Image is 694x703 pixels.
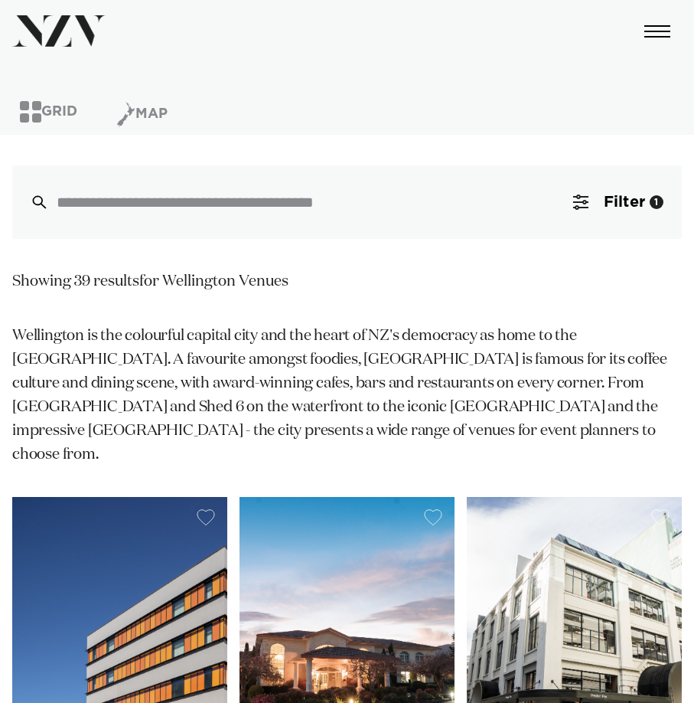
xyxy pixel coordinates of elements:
[650,195,663,209] div: 1
[12,324,682,466] p: Wellington is the colourful capital city and the heart of NZ's democracy as home to the [GEOGRAPH...
[12,270,288,293] div: Showing 39 results
[604,195,645,210] span: Filter
[555,165,682,239] button: Filter1
[112,100,172,135] button: Map
[12,15,106,47] img: nzv-logo.png
[15,100,82,135] button: Grid
[139,273,288,289] span: for Wellington Venues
